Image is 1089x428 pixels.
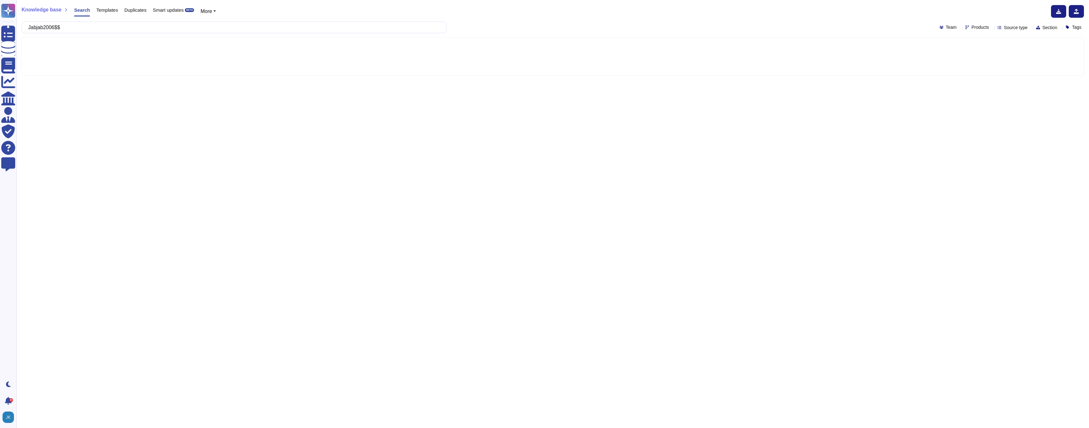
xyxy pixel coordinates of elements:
[200,9,212,14] span: More
[3,412,14,423] img: user
[1042,25,1057,30] span: Section
[972,25,989,29] span: Products
[1004,25,1028,30] span: Source type
[96,8,118,12] span: Templates
[946,25,957,29] span: Team
[124,8,147,12] span: Duplicates
[1072,25,1081,29] span: Tags
[153,8,184,12] span: Smart updates
[185,8,194,12] div: BETA
[22,7,61,12] span: Knowledge base
[9,398,13,402] div: 9+
[1,410,18,424] button: user
[25,22,440,33] input: Search a question or template...
[74,8,90,12] span: Search
[200,8,216,15] button: More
